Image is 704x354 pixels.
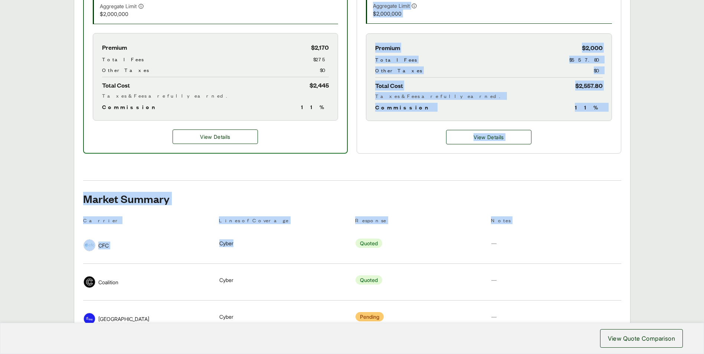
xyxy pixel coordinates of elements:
span: $2,445 [310,80,329,90]
span: View Quote Comparison [608,334,675,343]
span: $2,557.80 [575,81,603,91]
img: CFC logo [84,240,95,251]
h2: Market Summary [83,193,621,204]
span: Premium [375,43,400,53]
span: Cyber [219,276,233,284]
span: Total Cost [102,80,130,90]
span: 11 % [301,102,329,111]
span: [GEOGRAPHIC_DATA] [98,315,149,323]
span: $2,170 [311,42,329,52]
div: Taxes & Fees are fully earned. [102,92,329,99]
img: At-Bay logo [84,313,95,324]
span: $2,000,000 [373,10,451,17]
span: Other Taxes [102,66,149,74]
span: Cyber [219,239,233,247]
span: Total Fees [102,55,144,63]
th: Response [355,216,485,227]
span: $557.80 [569,56,603,63]
a: TMHCC details [446,130,531,144]
img: Coalition logo [84,276,95,288]
span: — [491,314,497,320]
span: View Details [474,133,504,141]
span: Quoted [356,239,382,248]
span: Premium [102,42,127,52]
th: Lines of Coverage [219,216,349,227]
span: $2,000 [582,43,603,53]
button: View Details [173,130,258,144]
button: View Quote Comparison [600,329,683,348]
span: 11 % [575,103,603,112]
span: Pending [356,312,384,321]
th: Notes [491,216,621,227]
span: CFC [98,242,109,249]
span: Commission [375,103,432,112]
span: Other Taxes [375,66,422,74]
span: — [491,240,497,246]
span: Cyber [219,313,233,321]
span: — [491,277,497,283]
span: $0 [320,66,329,74]
th: Carrier [83,216,213,227]
span: View Details [200,133,230,141]
span: Total Cost [375,81,403,91]
span: Aggregate Limit [100,2,137,10]
span: Commission [102,102,158,111]
div: Taxes & Fees are fully earned. [375,92,603,100]
span: Aggregate Limit [373,2,410,10]
span: Coalition [98,278,118,286]
span: Total Fees [375,56,417,63]
span: $2,000,000 [100,10,177,18]
a: CFC details [173,130,258,144]
span: $0 [594,66,603,74]
span: Quoted [356,275,382,285]
span: $275 [313,55,329,63]
button: View Details [446,130,531,144]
